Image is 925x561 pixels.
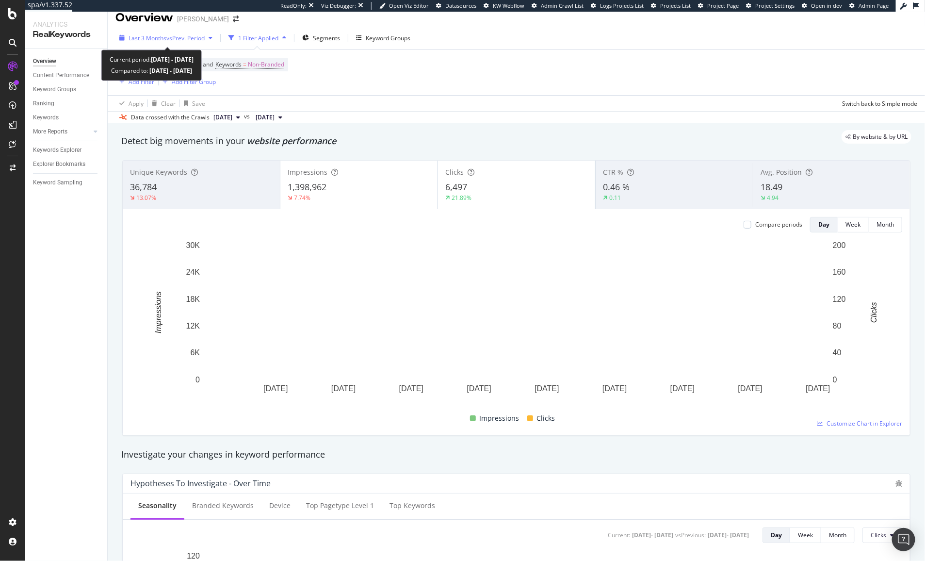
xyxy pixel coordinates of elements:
text: [DATE] [399,385,423,393]
a: Ranking [33,99,100,109]
span: Impressions [288,167,327,177]
text: 24K [186,268,200,276]
div: [PERSON_NAME] [177,14,229,24]
a: Explorer Bookmarks [33,159,100,169]
text: 30K [186,241,200,249]
div: Compare periods [755,220,802,229]
text: [DATE] [467,385,491,393]
div: ReadOnly: [280,2,307,10]
div: arrow-right-arrow-left [233,16,239,22]
span: CTR % [603,167,623,177]
text: 6K [190,349,200,357]
text: [DATE] [602,385,627,393]
button: Day [810,217,838,232]
div: RealKeywords [33,29,99,40]
span: 1,398,962 [288,181,326,193]
div: 21.89% [452,194,471,202]
span: 2025 Jun. 29th [256,113,275,122]
text: [DATE] [263,385,288,393]
a: Overview [33,56,100,66]
div: Top Keywords [389,501,435,511]
text: 120 [187,552,200,560]
span: Impressions [480,412,519,424]
div: Switch back to Simple mode [842,99,917,108]
text: [DATE] [670,385,695,393]
div: Month [829,531,846,539]
div: Viz Debugger: [321,2,356,10]
div: Current: [608,531,630,539]
a: Keywords [33,113,100,123]
span: Datasources [445,2,476,9]
button: 1 Filter Applied [225,30,290,46]
b: [DATE] - [DATE] [148,67,192,75]
span: 6,497 [445,181,467,193]
div: 7.74% [294,194,310,202]
text: 160 [833,268,846,276]
text: 0 [195,376,200,384]
div: 1 Filter Applied [238,34,278,42]
a: Customize Chart in Explorer [817,419,902,428]
span: Non-Branded [248,58,284,71]
div: Clear [161,99,176,108]
span: 18.49 [761,181,782,193]
div: Add Filter Group [172,78,216,86]
div: Keyword Groups [33,84,76,95]
div: Keyword Sampling [33,178,82,188]
div: Content Performance [33,70,89,81]
span: By website & by URL [853,134,908,140]
span: Clicks [871,531,886,539]
div: 13.07% [136,194,156,202]
div: Save [192,99,205,108]
button: Add Filter [115,76,154,87]
button: Clear [148,96,176,111]
div: Branded Keywords [192,501,254,511]
a: Datasources [436,2,476,10]
button: Save [180,96,205,111]
div: Add Filter [129,78,154,86]
div: Open Intercom Messenger [892,528,915,551]
span: Segments [313,34,340,42]
div: Keyword Groups [366,34,410,42]
span: 0.46 % [603,181,630,193]
text: [DATE] [738,385,763,393]
text: 120 [833,295,846,303]
span: Avg. Position [761,167,802,177]
div: Week [798,531,813,539]
span: 36,784 [130,181,157,193]
div: Day [771,531,782,539]
span: Customize Chart in Explorer [827,419,902,428]
span: Keywords [215,60,242,68]
button: Switch back to Simple mode [838,96,917,111]
a: Logs Projects List [591,2,644,10]
span: vs Prev. Period [166,34,205,42]
span: 2025 Sep. 28th [213,113,232,122]
button: Month [869,217,902,232]
button: Add Filter Group [159,76,216,87]
a: More Reports [33,127,91,137]
div: Overview [115,10,173,26]
span: Admin Crawl List [541,2,584,9]
div: Hypotheses to Investigate - Over Time [130,478,271,488]
span: Logs Projects List [600,2,644,9]
div: Explorer Bookmarks [33,159,85,169]
button: Month [821,528,855,543]
span: Project Settings [755,2,795,9]
div: Day [818,220,829,229]
div: Data crossed with the Crawls [131,113,210,122]
text: 40 [833,349,842,357]
text: 0 [833,376,837,384]
div: Keywords Explorer [33,145,81,155]
div: Investigate your changes in keyword performance [121,448,911,461]
span: Last 3 Months [129,34,166,42]
div: 4.94 [767,194,779,202]
button: Clicks [862,528,902,543]
button: Week [838,217,869,232]
a: Keyword Sampling [33,178,100,188]
span: Clicks [537,412,555,424]
span: Projects List [660,2,691,9]
svg: A chart. [130,240,902,409]
span: Open Viz Editor [389,2,429,9]
div: Analytics [33,19,99,29]
a: Projects List [651,2,691,10]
